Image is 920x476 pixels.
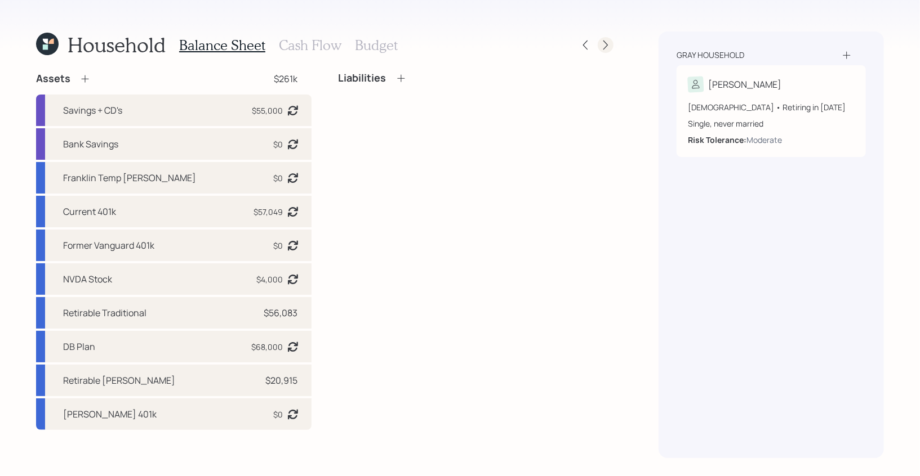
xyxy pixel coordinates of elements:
div: Franklin Temp [PERSON_NAME] [63,171,196,185]
div: $0 [274,240,283,252]
div: $0 [274,138,283,150]
div: Savings + CD's [63,104,122,117]
div: [PERSON_NAME] [708,78,781,91]
div: $68,000 [252,341,283,353]
div: [PERSON_NAME] 401k [63,407,157,421]
div: $0 [274,408,283,420]
h3: Cash Flow [279,37,341,53]
h3: Budget [355,37,398,53]
div: NVDA Stock [63,272,112,286]
div: $56,083 [264,306,298,320]
h3: Balance Sheet [179,37,265,53]
div: $55,000 [252,105,283,116]
h4: Liabilities [339,72,386,84]
div: Moderate [746,134,782,146]
div: DB Plan [63,340,95,353]
div: $4,000 [257,273,283,285]
div: $0 [274,172,283,184]
div: $57,049 [254,206,283,218]
div: Current 401k [63,205,116,218]
div: [DEMOGRAPHIC_DATA] • Retiring in [DATE] [688,101,855,113]
div: Gray household [677,50,744,61]
h1: Household [68,33,166,57]
b: Risk Tolerance: [688,134,746,145]
div: Retirable [PERSON_NAME] [63,374,175,387]
h4: Assets [36,73,70,85]
div: Bank Savings [63,137,118,151]
div: $20,915 [266,374,298,387]
div: Single, never married [688,118,855,129]
div: Former Vanguard 401k [63,239,154,252]
div: $261k [274,72,298,86]
div: Retirable Traditional [63,306,146,320]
